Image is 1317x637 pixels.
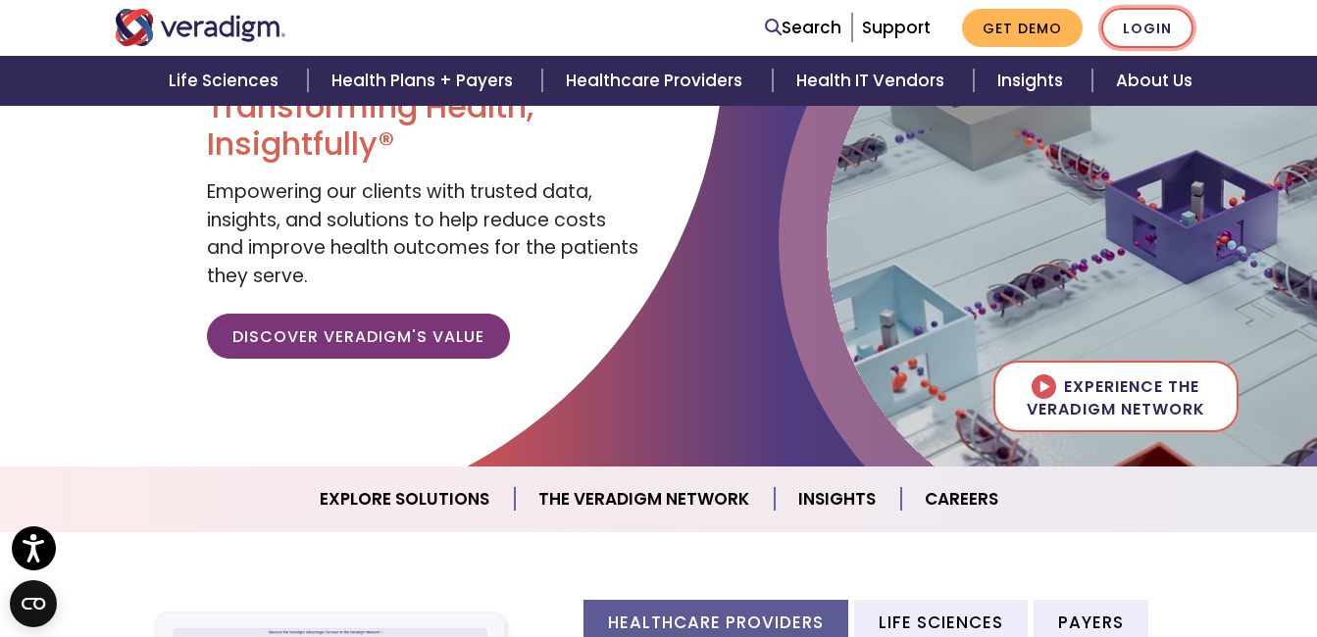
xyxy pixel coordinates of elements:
[10,580,57,627] button: Open CMP widget
[515,474,775,524] a: The Veradigm Network
[115,9,286,46] img: Veradigm logo
[145,56,308,106] a: Life Sciences
[901,474,1022,524] a: Careers
[775,474,901,524] a: Insights
[862,16,931,39] a: Support
[308,56,542,106] a: Health Plans + Payers
[542,56,772,106] a: Healthcare Providers
[1092,56,1216,106] a: About Us
[207,88,643,164] h1: Transforming Health, Insightfully®
[296,474,515,524] a: Explore Solutions
[962,9,1083,47] a: Get Demo
[927,539,1293,613] iframe: Drift Chat Widget
[765,15,841,41] a: Search
[207,314,510,359] a: Discover Veradigm's Value
[773,56,974,106] a: Health IT Vendors
[1101,8,1193,48] a: Login
[974,56,1092,106] a: Insights
[207,178,638,289] span: Empowering our clients with trusted data, insights, and solutions to help reduce costs and improv...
